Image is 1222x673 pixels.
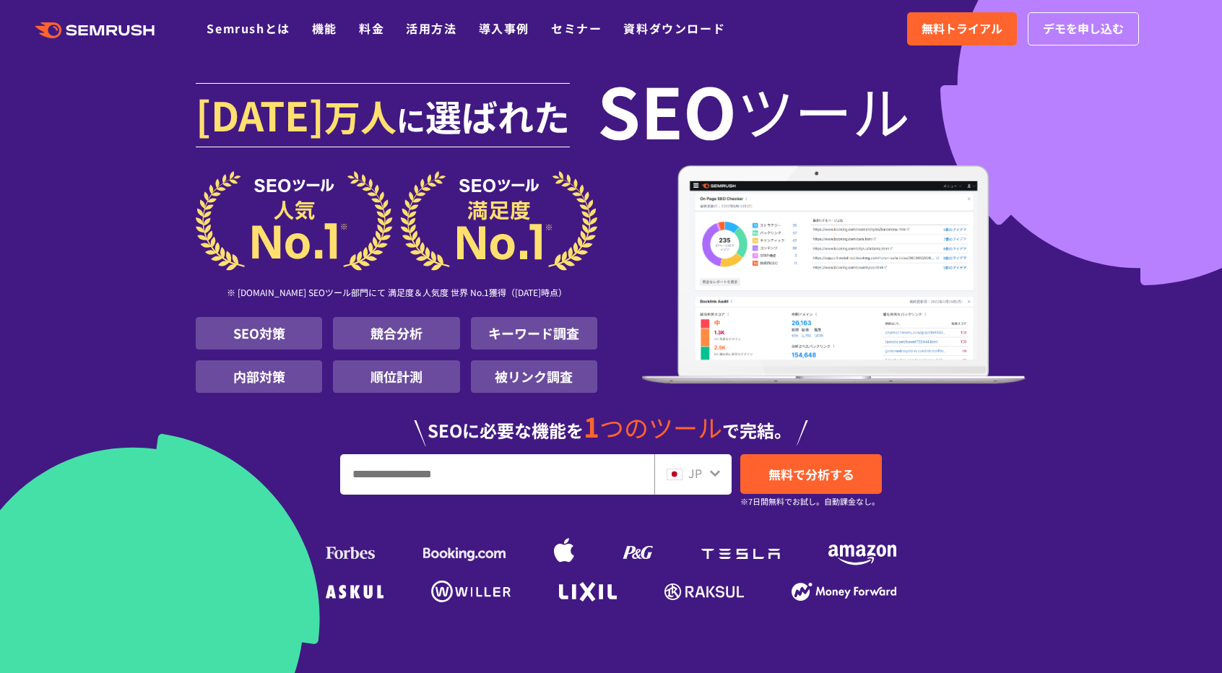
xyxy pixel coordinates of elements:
span: 1 [584,407,599,446]
a: 活用方法 [406,19,456,37]
span: 無料で分析する [768,465,854,483]
a: 導入事例 [479,19,529,37]
span: 無料トライアル [922,19,1002,38]
a: セミナー [551,19,602,37]
small: ※7日間無料でお試し。自動課金なし。 [740,495,880,508]
span: [DATE] [196,85,324,143]
span: JP [688,464,702,482]
div: SEOに必要な機能を [196,399,1026,446]
span: 選ばれた [425,90,570,142]
li: 被リンク調査 [471,360,597,393]
span: SEO [597,81,737,139]
li: SEO対策 [196,317,322,349]
div: ※ [DOMAIN_NAME] SEOツール部門にて 満足度＆人気度 世界 No.1獲得（[DATE]時点） [196,271,597,317]
span: で完結。 [722,417,792,443]
a: 機能 [312,19,337,37]
span: ツール [737,81,910,139]
span: に [396,98,425,140]
a: 無料トライアル [907,12,1017,45]
a: Semrushとは [207,19,290,37]
input: URL、キーワードを入力してください [341,455,654,494]
span: つのツール [599,409,722,445]
a: デモを申し込む [1028,12,1139,45]
li: 内部対策 [196,360,322,393]
a: 無料で分析する [740,454,882,494]
span: デモを申し込む [1043,19,1124,38]
li: 順位計測 [333,360,459,393]
span: 万人 [324,90,396,142]
li: キーワード調査 [471,317,597,349]
li: 競合分析 [333,317,459,349]
a: 資料ダウンロード [623,19,725,37]
a: 料金 [359,19,384,37]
